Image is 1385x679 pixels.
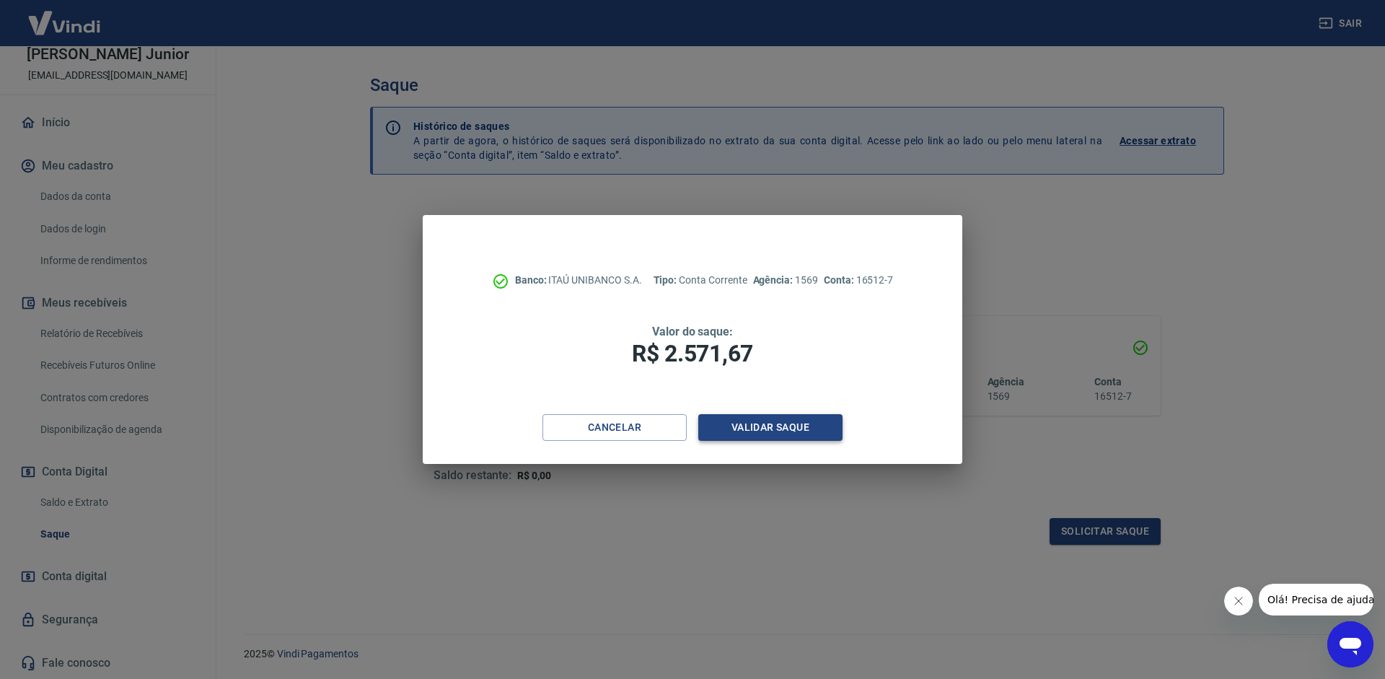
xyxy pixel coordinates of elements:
[1327,621,1373,667] iframe: Botão para abrir a janela de mensagens
[654,274,680,286] span: Tipo:
[698,414,843,441] button: Validar saque
[1259,584,1373,616] iframe: Mensagem da empresa
[632,340,753,367] span: R$ 2.571,67
[753,274,796,286] span: Agência:
[753,273,818,288] p: 1569
[1224,587,1253,616] iframe: Fechar mensagem
[652,325,733,338] span: Valor do saque:
[515,274,549,286] span: Banco:
[824,273,893,288] p: 16512-7
[824,274,856,286] span: Conta:
[9,10,121,22] span: Olá! Precisa de ajuda?
[542,414,687,441] button: Cancelar
[654,273,747,288] p: Conta Corrente
[515,273,642,288] p: ITAÚ UNIBANCO S.A.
